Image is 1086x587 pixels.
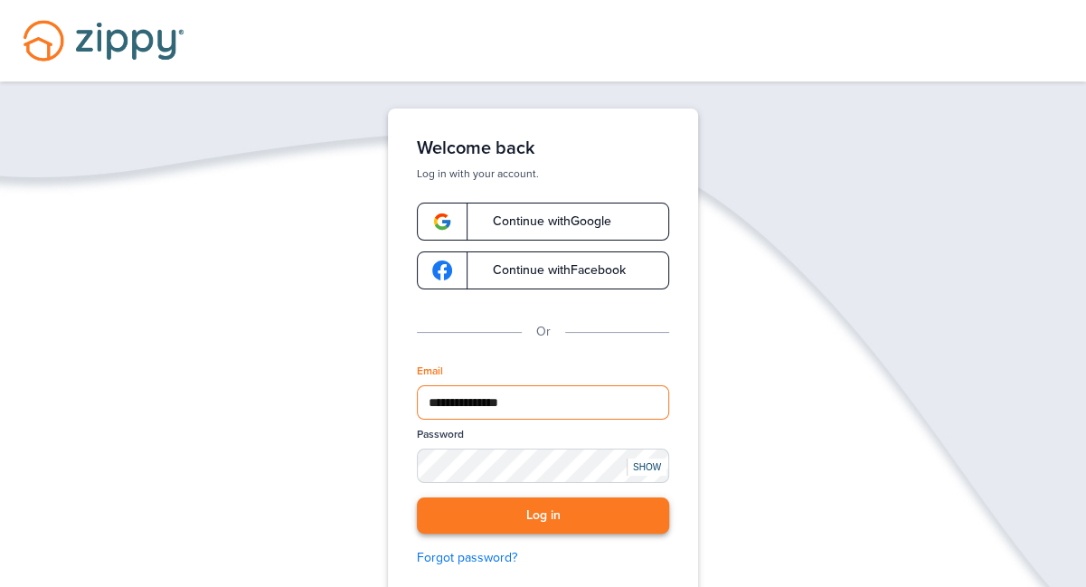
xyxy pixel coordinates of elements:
a: google-logoContinue withFacebook [417,251,669,289]
span: Continue with Facebook [475,264,626,277]
label: Password [417,427,464,442]
span: Continue with Google [475,215,611,228]
p: Or [536,322,551,342]
input: Password [417,449,669,483]
div: SHOW [627,459,666,476]
img: google-logo [432,260,452,280]
p: Log in with your account. [417,166,669,181]
a: Forgot password? [417,548,669,568]
img: google-logo [432,212,452,232]
a: google-logoContinue withGoogle [417,203,669,241]
label: Email [417,364,443,379]
button: Log in [417,497,669,535]
h1: Welcome back [417,137,669,159]
input: Email [417,385,669,420]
